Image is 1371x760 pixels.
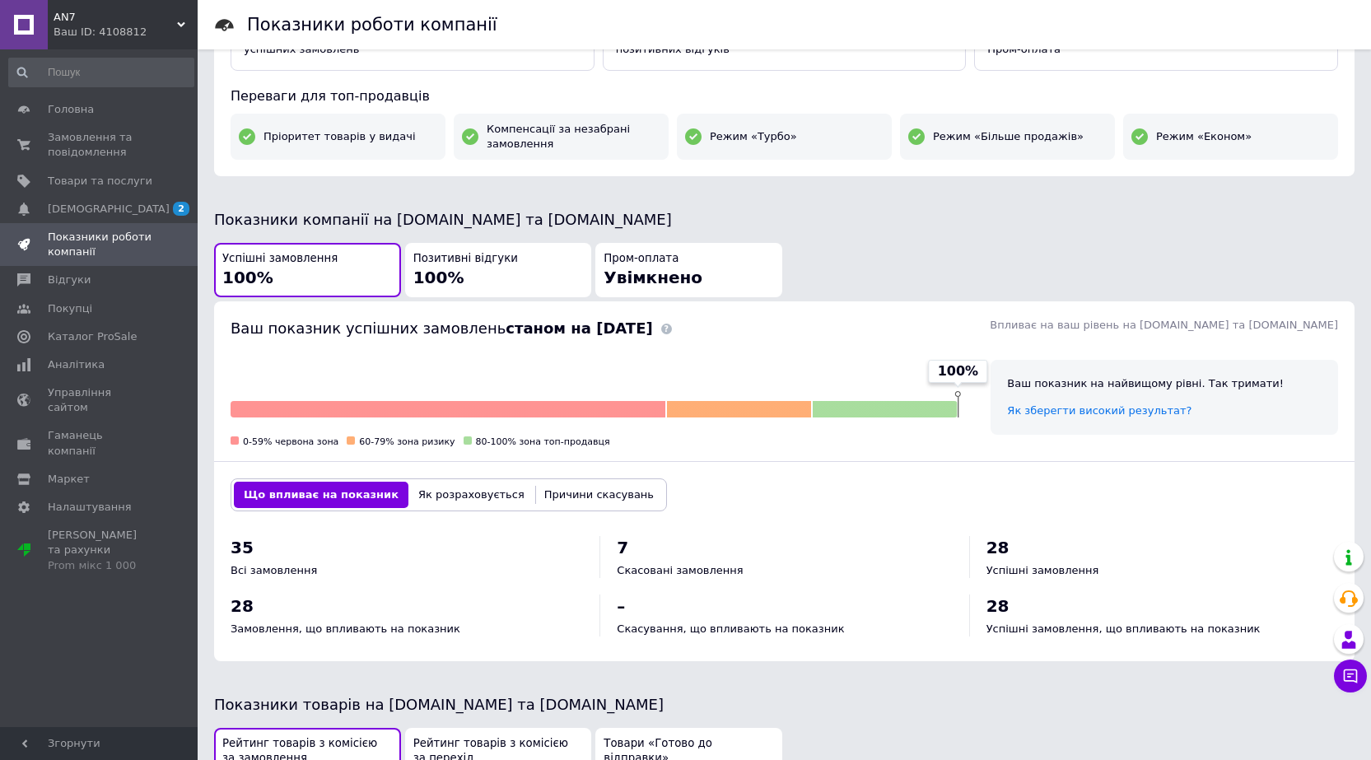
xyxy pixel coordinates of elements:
[222,268,273,287] span: 100%
[476,436,610,447] span: 80-100% зона топ-продавця
[617,596,625,616] span: –
[48,102,94,117] span: Головна
[231,622,460,635] span: Замовлення, що впливають на показник
[413,268,464,287] span: 100%
[222,251,338,267] span: Успішні замовлення
[617,564,743,576] span: Скасовані замовлення
[231,538,254,557] span: 35
[54,25,198,40] div: Ваш ID: 4108812
[48,385,152,415] span: Управління сайтом
[48,428,152,458] span: Гаманець компанії
[534,482,664,508] button: Причини скасувань
[173,202,189,216] span: 2
[933,129,1084,144] span: Режим «Більше продажів»
[48,230,152,259] span: Показники роботи компанії
[231,88,430,104] span: Переваги для топ-продавців
[1007,404,1191,417] a: Як зберегти високий результат?
[1156,129,1252,144] span: Режим «Економ»
[234,482,408,508] button: Що впливає на показник
[54,10,177,25] span: AN7
[986,622,1261,635] span: Успішні замовлення, що впливають на показник
[617,622,844,635] span: Скасування, що впливають на показник
[214,211,672,228] span: Показники компанії на [DOMAIN_NAME] та [DOMAIN_NAME]
[214,243,401,298] button: Успішні замовлення100%
[938,362,978,380] span: 100%
[263,129,416,144] span: Пріоритет товарів у видачі
[48,558,152,573] div: Prom мікс 1 000
[595,243,782,298] button: Пром-оплатаУвімкнено
[48,528,152,573] span: [PERSON_NAME] та рахунки
[48,500,132,515] span: Налаштування
[710,129,797,144] span: Режим «Турбо»
[247,15,497,35] h1: Показники роботи компанії
[413,251,518,267] span: Позитивні відгуки
[604,251,679,267] span: Пром-оплата
[48,329,137,344] span: Каталог ProSale
[506,319,652,337] b: станом на [DATE]
[48,273,91,287] span: Відгуки
[986,538,1010,557] span: 28
[48,174,152,189] span: Товари та послуги
[990,319,1338,331] span: Впливає на ваш рівень на [DOMAIN_NAME] та [DOMAIN_NAME]
[48,202,170,217] span: [DEMOGRAPHIC_DATA]
[1007,376,1322,391] div: Ваш показник на найвищому рівні. Так тримати!
[231,319,653,337] span: Ваш показник успішних замовлень
[231,596,254,616] span: 28
[8,58,194,87] input: Пошук
[487,122,660,152] span: Компенсації за незабрані замовлення
[405,243,592,298] button: Позитивні відгуки100%
[48,357,105,372] span: Аналітика
[604,268,702,287] span: Увімкнено
[48,472,90,487] span: Маркет
[48,130,152,160] span: Замовлення та повідомлення
[986,596,1010,616] span: 28
[1334,660,1367,692] button: Чат з покупцем
[408,482,534,508] button: Як розраховується
[617,538,628,557] span: 7
[231,564,317,576] span: Всі замовлення
[359,436,455,447] span: 60-79% зона ризику
[48,301,92,316] span: Покупці
[214,696,664,713] span: Показники товарів на [DOMAIN_NAME] та [DOMAIN_NAME]
[986,564,1099,576] span: Успішні замовлення
[243,436,338,447] span: 0-59% червона зона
